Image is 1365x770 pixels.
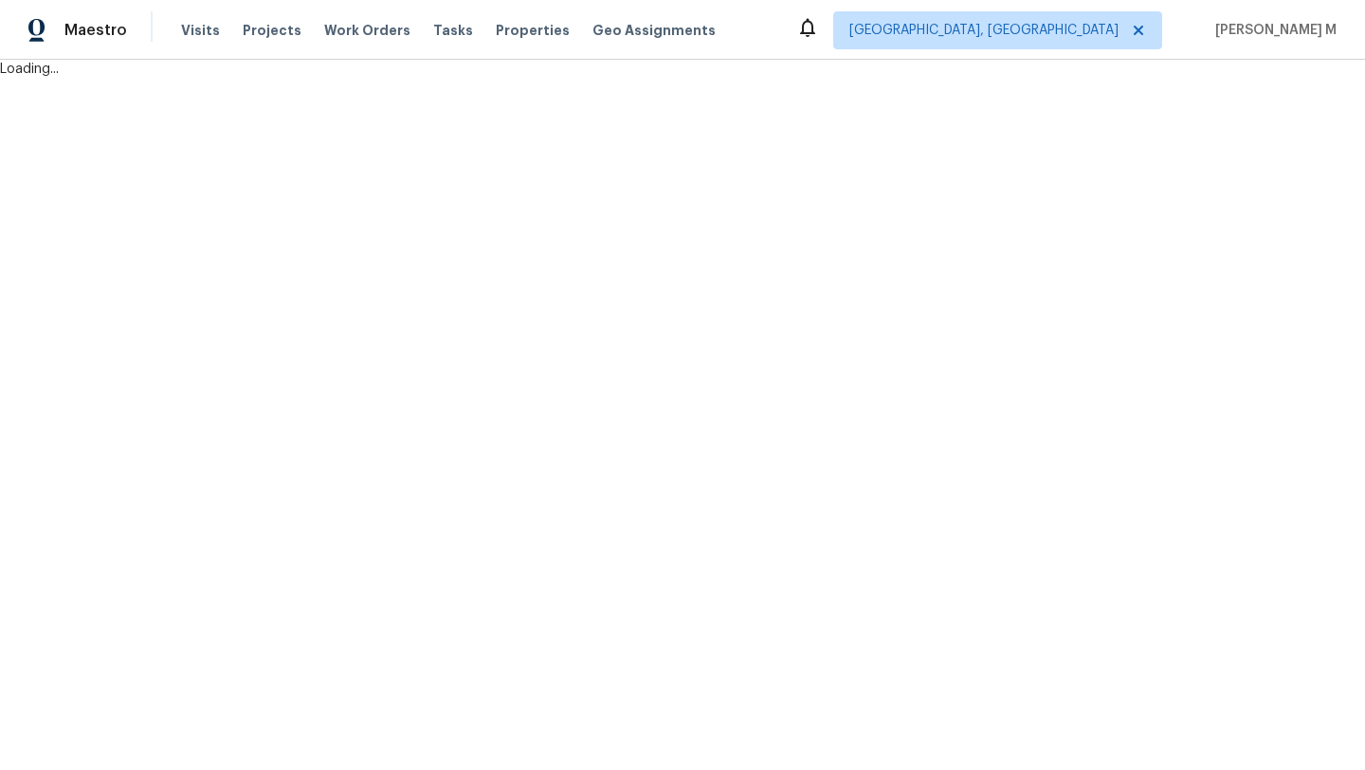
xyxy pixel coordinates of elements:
[181,21,220,40] span: Visits
[1208,21,1337,40] span: [PERSON_NAME] M
[243,21,301,40] span: Projects
[592,21,716,40] span: Geo Assignments
[849,21,1119,40] span: [GEOGRAPHIC_DATA], [GEOGRAPHIC_DATA]
[64,21,127,40] span: Maestro
[496,21,570,40] span: Properties
[433,24,473,37] span: Tasks
[324,21,410,40] span: Work Orders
